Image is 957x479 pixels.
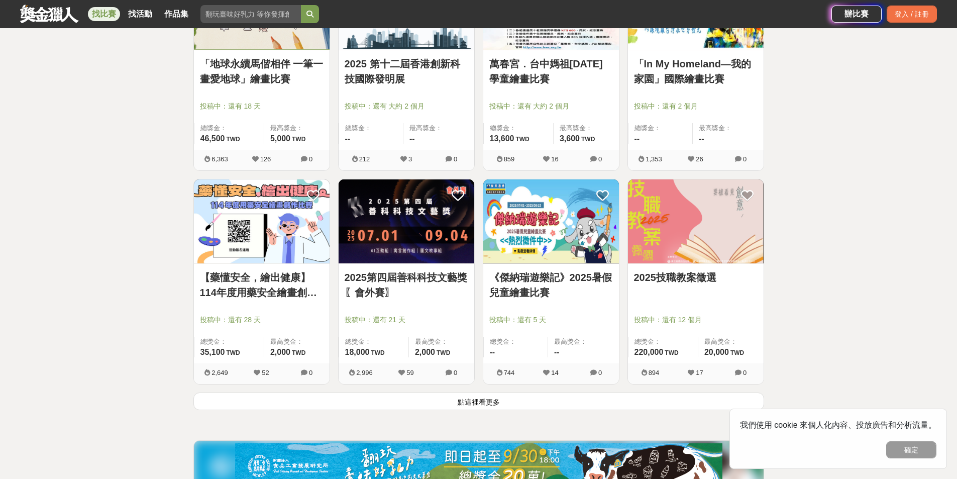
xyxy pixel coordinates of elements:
[704,337,758,347] span: 最高獎金：
[270,123,324,133] span: 最高獎金：
[345,123,397,133] span: 總獎金：
[504,369,515,376] span: 744
[634,270,758,285] a: 2025技職教案徵選
[730,349,744,356] span: TWD
[489,101,613,112] span: 投稿中：還有 大約 2 個月
[696,369,703,376] span: 17
[699,123,758,133] span: 最高獎金：
[270,348,290,356] span: 2,000
[696,155,703,163] span: 26
[292,349,305,356] span: TWD
[371,349,384,356] span: TWD
[743,155,747,163] span: 0
[356,369,373,376] span: 2,996
[211,369,228,376] span: 2,649
[740,421,936,429] span: 我們使用 cookie 來個人化內容、投放廣告和分析流量。
[649,369,660,376] span: 894
[560,134,580,143] span: 3,600
[309,155,312,163] span: 0
[200,337,258,347] span: 總獎金：
[409,134,415,143] span: --
[359,155,370,163] span: 212
[345,337,402,347] span: 總獎金：
[489,315,613,325] span: 投稿中：還有 5 天
[454,369,457,376] span: 0
[339,179,474,263] img: Cover Image
[345,134,351,143] span: --
[598,155,602,163] span: 0
[211,155,228,163] span: 6,363
[270,337,324,347] span: 最高獎金：
[665,349,678,356] span: TWD
[489,270,613,300] a: 《傑納瑞遊樂記》2025暑假兒童繪畫比賽
[226,136,240,143] span: TWD
[489,56,613,86] a: 萬春宮．台中媽祖[DATE]學童繪畫比賽
[634,337,692,347] span: 總獎金：
[634,134,640,143] span: --
[490,134,514,143] span: 13,600
[409,123,468,133] span: 最高獎金：
[226,349,240,356] span: TWD
[415,348,435,356] span: 2,000
[406,369,413,376] span: 59
[634,56,758,86] a: 「In My Homeland—我的家園」國際繪畫比賽
[554,337,613,347] span: 最高獎金：
[504,155,515,163] span: 859
[345,101,468,112] span: 投稿中：還有 大約 2 個月
[415,337,468,347] span: 最高獎金：
[598,369,602,376] span: 0
[270,134,290,143] span: 5,000
[200,348,225,356] span: 35,100
[628,179,764,263] img: Cover Image
[345,348,370,356] span: 18,000
[88,7,120,21] a: 找比賽
[551,369,558,376] span: 14
[309,369,312,376] span: 0
[200,101,324,112] span: 投稿中：還有 18 天
[551,155,558,163] span: 16
[581,136,595,143] span: TWD
[628,179,764,264] a: Cover Image
[634,123,687,133] span: 總獎金：
[887,6,937,23] div: 登入 / 註冊
[124,7,156,21] a: 找活動
[886,441,936,458] button: 確定
[194,179,330,264] a: Cover Image
[437,349,450,356] span: TWD
[200,56,324,86] a: 「地球永續馬偕相伴 一筆一畫愛地球」繪畫比賽
[490,337,542,347] span: 總獎金：
[646,155,662,163] span: 1,353
[454,155,457,163] span: 0
[704,348,729,356] span: 20,000
[699,134,704,143] span: --
[200,5,301,23] input: 翻玩臺味好乳力 等你發揮創意！
[560,123,613,133] span: 最高獎金：
[200,134,225,143] span: 46,500
[262,369,269,376] span: 52
[160,7,192,21] a: 作品集
[345,315,468,325] span: 投稿中：還有 21 天
[515,136,529,143] span: TWD
[345,270,468,300] a: 2025第四屆善科科技文藝獎〖會外賽〗
[200,315,324,325] span: 投稿中：還有 28 天
[554,348,560,356] span: --
[634,348,664,356] span: 220,000
[634,315,758,325] span: 投稿中：還有 12 個月
[193,393,764,410] button: 點這裡看更多
[490,123,547,133] span: 總獎金：
[194,179,330,263] img: Cover Image
[634,101,758,112] span: 投稿中：還有 2 個月
[339,179,474,264] a: Cover Image
[292,136,305,143] span: TWD
[483,179,619,263] img: Cover Image
[483,179,619,264] a: Cover Image
[743,369,747,376] span: 0
[490,348,495,356] span: --
[200,270,324,300] a: 【藥懂安全，繪出健康】114年度用藥安全繪畫創作比賽
[831,6,882,23] a: 辦比賽
[260,155,271,163] span: 126
[408,155,412,163] span: 3
[345,56,468,86] a: 2025 第十二屆香港創新科技國際發明展
[200,123,258,133] span: 總獎金：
